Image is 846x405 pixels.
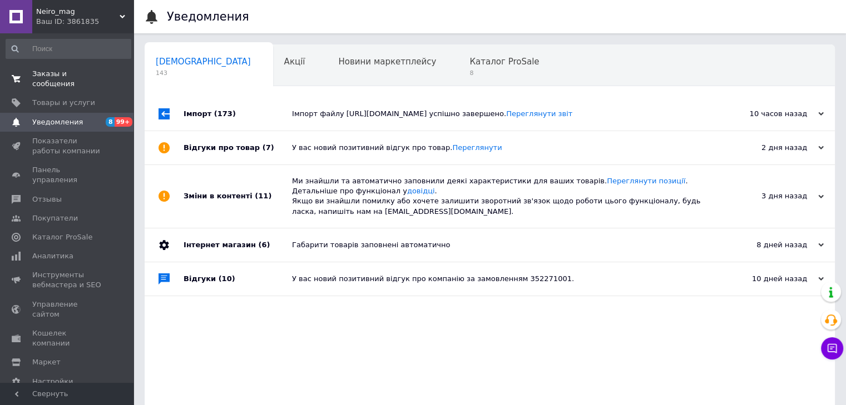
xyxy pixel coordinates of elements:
span: Аналитика [32,251,73,261]
span: Маркет [32,357,61,367]
a: Переглянути звіт [506,109,572,118]
span: Кошелек компании [32,328,103,348]
input: Поиск [6,39,131,59]
span: (173) [214,109,236,118]
span: Каталог ProSale [469,57,539,67]
div: Зміни в контенті [184,165,292,228]
span: Настройки [32,377,73,387]
a: Переглянути позиції [607,177,685,185]
span: Товары и услуги [32,98,95,108]
div: 2 дня назад [713,143,824,153]
h1: Уведомления [167,10,249,23]
div: Імпорт файлу [URL][DOMAIN_NAME] успішно завершено. [292,109,713,119]
div: У вас новий позитивний відгук про товар. [292,143,713,153]
span: 8 [106,117,115,127]
div: 10 часов назад [713,109,824,119]
span: Инструменты вебмастера и SEO [32,270,103,290]
div: Ваш ID: 3861835 [36,17,133,27]
span: Заказы и сообщения [32,69,103,89]
span: Покупатели [32,213,78,223]
span: (10) [219,274,235,283]
span: Показатели работы компании [32,136,103,156]
span: Акції [284,57,305,67]
div: Габарити товарів заповнені автоматично [292,240,713,250]
span: Уведомления [32,117,83,127]
span: Отзывы [32,194,62,204]
div: 10 дней назад [713,274,824,284]
button: Чат с покупателем [821,337,843,359]
div: Інтернет магазин [184,228,292,262]
div: Відгуки [184,262,292,296]
div: Відгуки про товар [184,131,292,164]
span: 143 [156,69,251,77]
span: Управление сайтом [32,299,103,319]
div: Імпорт [184,97,292,131]
span: (11) [255,192,271,200]
span: [DEMOGRAPHIC_DATA] [156,57,251,67]
span: Каталог ProSale [32,232,92,242]
span: Neiro_mag [36,7,120,17]
div: У вас новий позитивний відгук про компанію за замовленням 352271001. [292,274,713,284]
span: (7) [263,143,274,152]
div: Ми знайшли та автоматично заповнили деякі характеристики для ваших товарів. . Детальніше про функ... [292,176,713,217]
a: довідці [407,187,435,195]
span: 8 [469,69,539,77]
div: 8 дней назад [713,240,824,250]
span: 99+ [115,117,133,127]
div: 3 дня назад [713,191,824,201]
span: Панель управления [32,165,103,185]
a: Переглянути [452,143,502,152]
span: Новини маркетплейсу [338,57,436,67]
span: (6) [258,241,270,249]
